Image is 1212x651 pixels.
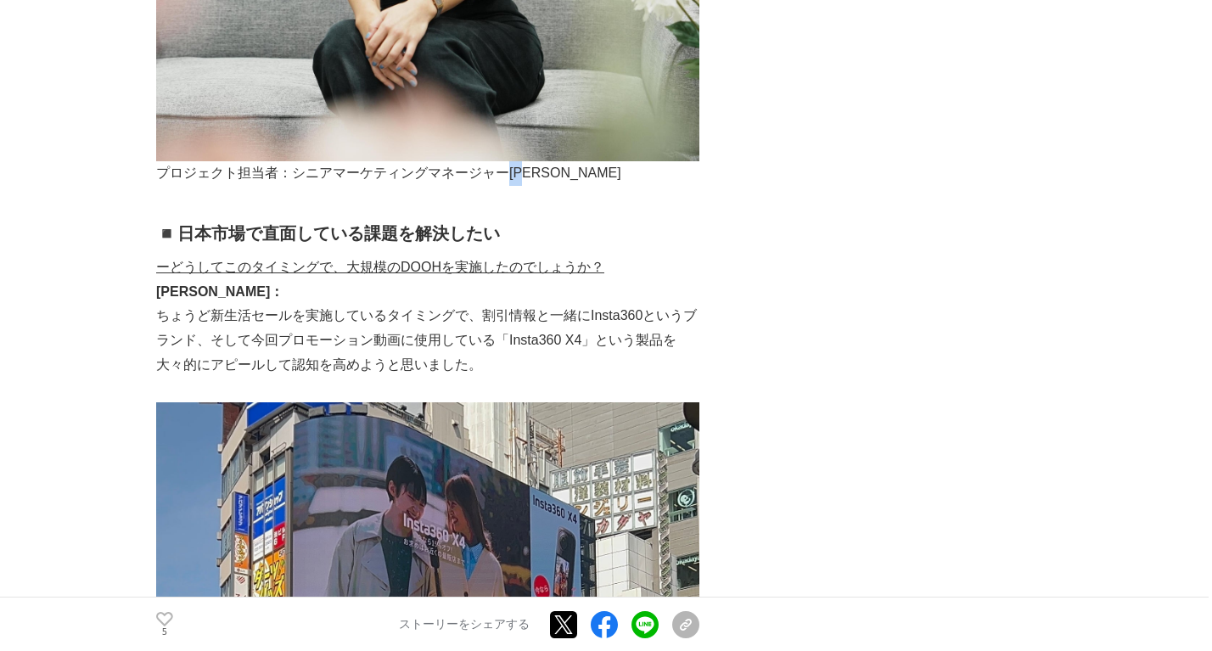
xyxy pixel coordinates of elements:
strong: [PERSON_NAME]： [156,284,283,299]
p: プロジェクト担当者：シニアマーケティングマネージャー[PERSON_NAME] [156,161,699,186]
strong: ◾️ [156,224,177,243]
p: ちょうど新生活セールを実施しているタイミングで、割引情報と一緒にInsta360というブランド、そして今回プロモーション動画に使用している「Insta360 X4」という製品を大々的にアピールし... [156,304,699,377]
p: 5 [156,628,173,637]
u: ーどうしてこのタイミングで、大規模のDOOHを実施したのでしょうか？ [156,260,604,274]
p: ストーリーをシェアする [399,617,530,632]
h2: 日本市場で直面している課題を解決したい [156,220,699,247]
